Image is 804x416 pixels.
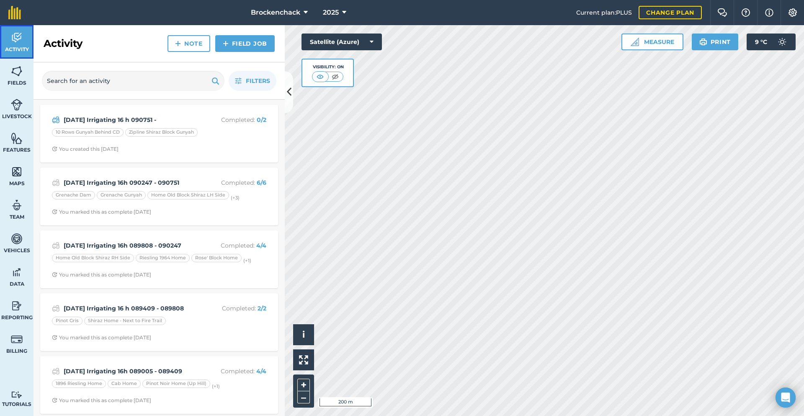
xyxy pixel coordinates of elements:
[11,391,23,399] img: svg+xml;base64,PD94bWwgdmVyc2lvbj0iMS4wIiBlbmNvZGluZz0idXRmLTgiPz4KPCEtLSBHZW5lcmF0b3I6IEFkb2JlIE...
[52,209,57,214] img: Clock with arrow pointing clockwise
[11,165,23,178] img: svg+xml;base64,PHN2ZyB4bWxucz0iaHR0cDovL3d3dy53My5vcmcvMjAwMC9zdmciIHdpZHRoPSI1NiIgaGVpZ2h0PSI2MC...
[747,34,796,50] button: 9 °C
[45,110,273,158] a: [DATE] Irrigating 16 h 090751 -Completed: 0/210 Rows Gunyah Behind CDZipline Shiraz Block GunyahC...
[741,8,751,17] img: A question mark icon
[142,380,210,388] div: Pinot Noir Home (Up Hill)
[312,64,344,70] div: Visibility: On
[200,241,266,250] p: Completed :
[692,34,739,50] button: Print
[64,115,196,124] strong: [DATE] Irrigating 16 h 090751 -
[11,31,23,44] img: svg+xml;base64,PD94bWwgdmVyc2lvbj0iMS4wIiBlbmNvZGluZz0idXRmLTgiPz4KPCEtLSBHZW5lcmF0b3I6IEFkb2JlIE...
[52,398,57,403] img: Clock with arrow pointing clockwise
[11,199,23,212] img: svg+xml;base64,PD94bWwgdmVyc2lvbj0iMS4wIiBlbmNvZGluZz0idXRmLTgiPz4KPCEtLSBHZW5lcmF0b3I6IEFkb2JlIE...
[97,191,146,199] div: Grenache Gunyah
[52,191,95,199] div: Grenache Dam
[147,191,229,199] div: Home Old Block Shiraz LH Side
[631,38,639,46] img: Ruler icon
[64,367,196,376] strong: [DATE] Irrigating 16h 089005 - 089409
[200,304,266,313] p: Completed :
[257,116,266,124] strong: 0 / 2
[52,380,106,388] div: 1896 Riesling Home
[64,178,196,187] strong: [DATE] Irrigating 16h 090247 - 090751
[223,39,229,49] img: svg+xml;base64,PHN2ZyB4bWxucz0iaHR0cDovL3d3dy53My5vcmcvMjAwMC9zdmciIHdpZHRoPSIxNCIgaGVpZ2h0PSIyNC...
[45,235,273,283] a: [DATE] Irrigating 16h 089808 - 090247Completed: 4/4Home Old Block Shiraz RH SideRiesling 1964 Hom...
[774,34,791,50] img: svg+xml;base64,PD94bWwgdmVyc2lvbj0iMS4wIiBlbmNvZGluZz0idXRmLTgiPz4KPCEtLSBHZW5lcmF0b3I6IEFkb2JlIE...
[200,178,266,187] p: Completed :
[315,72,325,81] img: svg+xml;base64,PHN2ZyB4bWxucz0iaHR0cDovL3d3dy53My5vcmcvMjAwMC9zdmciIHdpZHRoPSI1MCIgaGVpZ2h0PSI0MC...
[621,34,683,50] button: Measure
[576,8,632,17] span: Current plan : PLUS
[788,8,798,17] img: A cog icon
[299,355,308,364] img: Four arrows, one pointing top left, one top right, one bottom right and the last bottom left
[84,317,166,325] div: Shiraz Home - Next to Fire Trail
[52,271,151,278] div: You marked this as complete [DATE]
[301,34,382,50] button: Satellite (Azure)
[11,300,23,312] img: svg+xml;base64,PD94bWwgdmVyc2lvbj0iMS4wIiBlbmNvZGluZz0idXRmLTgiPz4KPCEtLSBHZW5lcmF0b3I6IEFkb2JlIE...
[293,324,314,345] button: i
[297,391,310,403] button: –
[64,241,196,250] strong: [DATE] Irrigating 16h 089808 - 090247
[258,305,266,312] strong: 2 / 2
[52,272,57,277] img: Clock with arrow pointing clockwise
[52,146,57,152] img: Clock with arrow pointing clockwise
[699,37,707,47] img: svg+xml;base64,PHN2ZyB4bWxucz0iaHR0cDovL3d3dy53My5vcmcvMjAwMC9zdmciIHdpZHRoPSIxOSIgaGVpZ2h0PSIyNC...
[52,317,82,325] div: Pinot Gris
[776,388,796,408] div: Open Intercom Messenger
[52,334,151,341] div: You marked this as complete [DATE]
[52,178,60,188] img: svg+xml;base64,PD94bWwgdmVyc2lvbj0iMS4wIiBlbmNvZGluZz0idXRmLTgiPz4KPCEtLSBHZW5lcmF0b3I6IEFkb2JlIE...
[108,380,141,388] div: Cab Home
[175,39,181,49] img: svg+xml;base64,PHN2ZyB4bWxucz0iaHR0cDovL3d3dy53My5vcmcvMjAwMC9zdmciIHdpZHRoPSIxNCIgaGVpZ2h0PSIyNC...
[200,367,266,376] p: Completed :
[52,115,60,125] img: svg+xml;base64,PD94bWwgdmVyc2lvbj0iMS4wIiBlbmNvZGluZz0idXRmLTgiPz4KPCEtLSBHZW5lcmF0b3I6IEFkb2JlIE...
[136,254,190,262] div: Riesling 1964 Home
[639,6,702,19] a: Change plan
[45,361,273,409] a: [DATE] Irrigating 16h 089005 - 089409Completed: 4/41896 Riesling HomeCab HomePinot Noir Home (Up ...
[11,65,23,78] img: svg+xml;base64,PHN2ZyB4bWxucz0iaHR0cDovL3d3dy53My5vcmcvMjAwMC9zdmciIHdpZHRoPSI1NiIgaGVpZ2h0PSI2MC...
[257,179,266,186] strong: 6 / 6
[45,173,273,220] a: [DATE] Irrigating 16h 090247 - 090751Completed: 6/6Grenache DamGrenache GunyahHome Old Block Shir...
[52,254,134,262] div: Home Old Block Shiraz RH Side
[297,379,310,391] button: +
[200,115,266,124] p: Completed :
[45,298,273,346] a: [DATE] Irrigating 16 h 089409 - 089808Completed: 2/2Pinot GrisShiraz Home - Next to Fire TrailClo...
[755,34,767,50] span: 9 ° C
[52,366,60,376] img: svg+xml;base64,PD94bWwgdmVyc2lvbj0iMS4wIiBlbmNvZGluZz0idXRmLTgiPz4KPCEtLSBHZW5lcmF0b3I6IEFkb2JlIE...
[42,71,224,91] input: Search for an activity
[191,254,242,262] div: Rose' Block Home
[11,132,23,145] img: svg+xml;base64,PHN2ZyB4bWxucz0iaHR0cDovL3d3dy53My5vcmcvMjAwMC9zdmciIHdpZHRoPSI1NiIgaGVpZ2h0PSI2MC...
[256,367,266,375] strong: 4 / 4
[243,258,251,264] small: (+ 1 )
[229,71,276,91] button: Filters
[256,242,266,249] strong: 4 / 4
[11,333,23,346] img: svg+xml;base64,PD94bWwgdmVyc2lvbj0iMS4wIiBlbmNvZGluZz0idXRmLTgiPz4KPCEtLSBHZW5lcmF0b3I6IEFkb2JlIE...
[52,335,57,340] img: Clock with arrow pointing clockwise
[52,209,151,215] div: You marked this as complete [DATE]
[251,8,300,18] span: Brockenchack
[52,303,60,313] img: svg+xml;base64,PD94bWwgdmVyc2lvbj0iMS4wIiBlbmNvZGluZz0idXRmLTgiPz4KPCEtLSBHZW5lcmF0b3I6IEFkb2JlIE...
[8,6,21,19] img: fieldmargin Logo
[167,35,210,52] a: Note
[11,98,23,111] img: svg+xml;base64,PD94bWwgdmVyc2lvbj0iMS4wIiBlbmNvZGluZz0idXRmLTgiPz4KPCEtLSBHZW5lcmF0b3I6IEFkb2JlIE...
[125,128,198,137] div: Zipline Shiraz Block Gunyah
[717,8,727,17] img: Two speech bubbles overlapping with the left bubble in the forefront
[11,266,23,279] img: svg+xml;base64,PD94bWwgdmVyc2lvbj0iMS4wIiBlbmNvZGluZz0idXRmLTgiPz4KPCEtLSBHZW5lcmF0b3I6IEFkb2JlIE...
[765,8,773,18] img: svg+xml;base64,PHN2ZyB4bWxucz0iaHR0cDovL3d3dy53My5vcmcvMjAwMC9zdmciIHdpZHRoPSIxNyIgaGVpZ2h0PSIxNy...
[323,8,339,18] span: 2025
[302,329,305,340] span: i
[211,76,219,86] img: svg+xml;base64,PHN2ZyB4bWxucz0iaHR0cDovL3d3dy53My5vcmcvMjAwMC9zdmciIHdpZHRoPSIxOSIgaGVpZ2h0PSIyNC...
[52,240,60,251] img: svg+xml;base64,PD94bWwgdmVyc2lvbj0iMS4wIiBlbmNvZGluZz0idXRmLTgiPz4KPCEtLSBHZW5lcmF0b3I6IEFkb2JlIE...
[212,383,220,389] small: (+ 1 )
[52,397,151,404] div: You marked this as complete [DATE]
[246,76,270,85] span: Filters
[52,128,124,137] div: 10 Rows Gunyah Behind CD
[52,146,119,152] div: You created this [DATE]
[64,304,196,313] strong: [DATE] Irrigating 16 h 089409 - 089808
[330,72,340,81] img: svg+xml;base64,PHN2ZyB4bWxucz0iaHR0cDovL3d3dy53My5vcmcvMjAwMC9zdmciIHdpZHRoPSI1MCIgaGVpZ2h0PSI0MC...
[231,195,240,201] small: (+ 3 )
[215,35,275,52] a: Field Job
[11,233,23,245] img: svg+xml;base64,PD94bWwgdmVyc2lvbj0iMS4wIiBlbmNvZGluZz0idXRmLTgiPz4KPCEtLSBHZW5lcmF0b3I6IEFkb2JlIE...
[44,37,82,50] h2: Activity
